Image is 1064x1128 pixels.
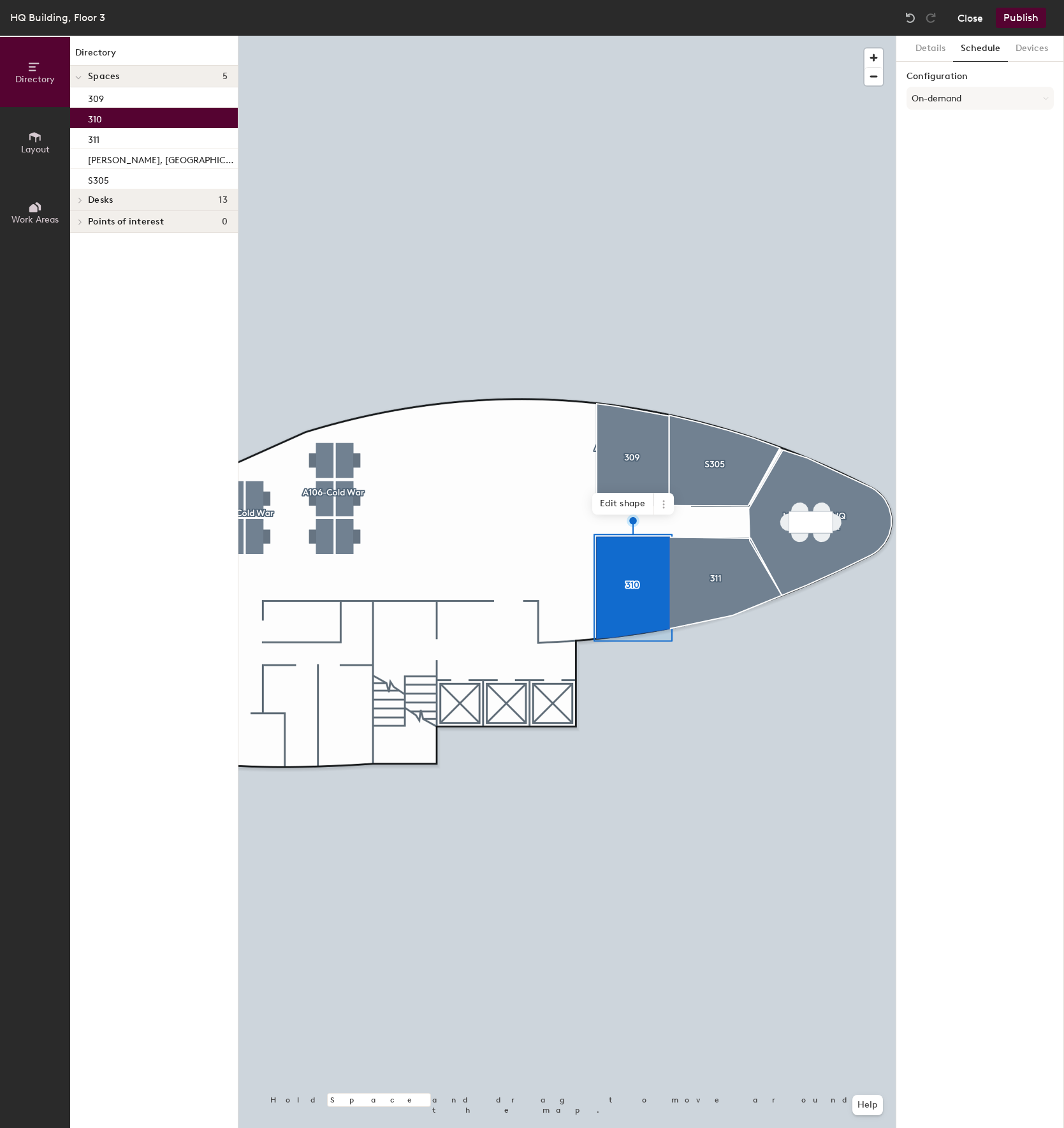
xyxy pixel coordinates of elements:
span: Directory [15,74,55,85]
p: 311 [88,131,99,145]
p: 310 [88,110,102,125]
button: Schedule [953,36,1008,62]
span: 0 [222,217,228,227]
span: 13 [219,195,228,205]
img: Undo [904,11,917,24]
label: Configuration [907,71,1054,82]
button: Close [958,8,983,28]
button: Devices [1008,36,1056,62]
button: Help [852,1095,883,1115]
button: Publish [996,8,1046,28]
h1: Directory [70,46,238,66]
span: Work Areas [11,214,59,225]
p: [PERSON_NAME], [GEOGRAPHIC_DATA], 312 [88,151,235,166]
div: HQ Building, Floor 3 [10,10,105,26]
span: Points of interest [88,217,164,227]
p: S305 [88,172,109,186]
button: Details [908,36,953,62]
img: Redo [924,11,937,24]
span: Layout [21,144,50,155]
span: Desks [88,195,113,205]
span: Spaces [88,71,120,82]
span: Edit shape [592,493,653,515]
span: 5 [222,71,228,82]
button: On-demand [907,87,1054,110]
p: 309 [88,90,104,105]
